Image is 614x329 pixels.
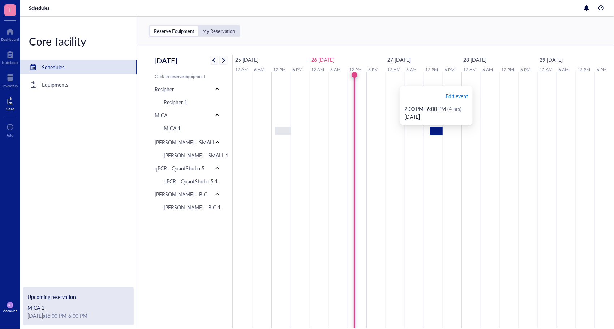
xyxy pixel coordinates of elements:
a: 6 AM [557,65,571,74]
div: MICA 1 [164,124,181,132]
a: 6 AM [252,65,266,74]
div: Resipher [155,85,174,93]
a: 12 AM [538,65,554,74]
div: Reserve Equipment [150,26,198,36]
div: Account [3,308,17,313]
a: August 29, 2025 [538,54,564,65]
a: 12 AM [309,65,326,74]
div: MICA [155,111,167,119]
a: 12 AM [386,65,402,74]
a: Equipments [20,77,137,92]
div: MICA 1 [27,304,129,312]
a: 12 PM [271,65,288,74]
a: Schedules [20,60,137,74]
button: Next week [219,56,228,65]
a: Inventory [2,72,18,88]
a: 6 PM [366,65,380,74]
div: segmented control [149,25,240,37]
div: [PERSON_NAME] - SMALL 1 [164,151,228,159]
a: 12 PM [348,65,364,74]
a: 12 PM [500,65,516,74]
div: Resipher 1 [164,98,187,106]
div: Dashboard [1,37,19,42]
div: Upcoming reservation [27,293,129,301]
a: August 28, 2025 [461,54,488,65]
a: Dashboard [1,26,19,42]
a: 6 PM [595,65,609,74]
div: My Reservation [198,26,239,36]
div: Notebook [2,60,18,65]
div: [DATE] at 6:00 PM - 6:00 PM [27,312,129,320]
div: qPCR - QuantStudio 5 [155,164,205,172]
a: 12 PM [576,65,592,74]
button: Edit event [445,90,468,102]
a: August 27, 2025 [386,54,412,65]
div: Inventory [2,83,18,88]
a: 6 AM [405,65,419,74]
a: 6 PM [291,65,304,74]
span: (4 hrs) [446,105,461,112]
div: Core [6,107,14,111]
div: [PERSON_NAME] - SMALL [155,138,215,146]
a: August 26, 2025 [309,54,336,65]
span: Edit event [446,92,468,100]
a: 6 PM [443,65,456,74]
div: Click to reserve equipment [155,73,222,80]
a: Core [6,95,14,111]
a: Notebook [2,49,18,65]
div: Add [7,133,14,137]
div: [PERSON_NAME] - BIG 1 [164,203,221,211]
h2: [DATE] [154,55,177,66]
a: 12 AM [461,65,478,74]
button: Previous week [210,56,218,65]
a: 12 PM [424,65,440,74]
div: Core facility [20,34,137,48]
span: T [8,5,12,14]
div: My Reservation [202,28,235,34]
div: [DATE] [404,113,468,121]
a: 6 PM [519,65,532,74]
a: August 25, 2025 [233,54,260,65]
div: 2:00 PM - 6:00 PM [404,105,468,113]
div: Equipments [42,81,68,88]
div: Reserve Equipment [154,28,194,34]
a: Schedules [29,5,51,11]
a: 6 AM [481,65,495,74]
a: 6 AM [329,65,343,74]
a: 12 AM [233,65,250,74]
div: [PERSON_NAME] - BIG [155,190,207,198]
div: Schedules [42,63,64,71]
div: qPCR - QuantStudio 5 1 [164,177,218,185]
